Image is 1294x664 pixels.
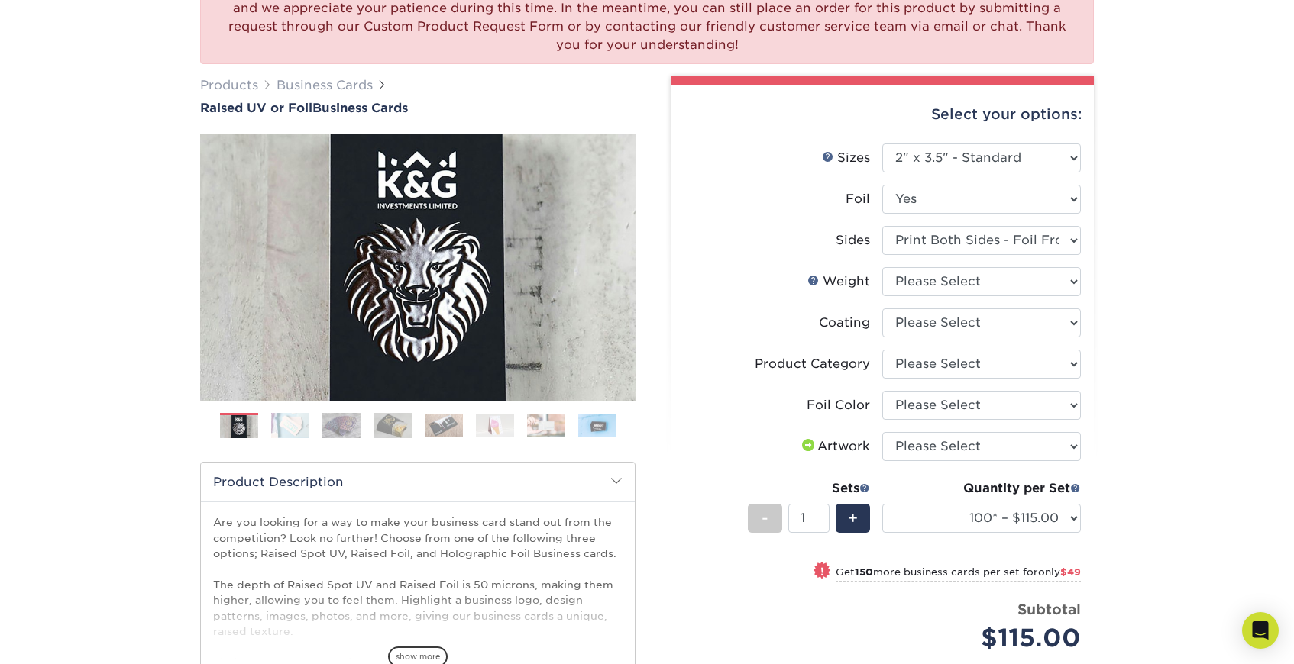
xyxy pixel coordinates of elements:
div: Open Intercom Messenger [1242,612,1279,649]
strong: 150 [855,566,873,578]
span: $49 [1060,566,1081,578]
div: Coating [819,314,870,332]
img: Business Cards 03 [322,412,361,439]
div: Sides [836,231,870,250]
a: Business Cards [277,78,373,92]
div: Quantity per Set [882,479,1081,498]
span: ! [820,563,824,579]
div: Sets [748,479,870,498]
img: Business Cards 04 [374,412,412,439]
div: Product Category [755,355,870,373]
div: Select your options: [683,85,1082,143]
img: Business Cards 06 [476,414,514,437]
small: Get more business cards per set for [836,566,1081,582]
div: $115.00 [894,620,1081,656]
a: Raised UV or FoilBusiness Cards [200,101,636,115]
a: Products [200,78,258,92]
span: - [762,507,768,530]
h2: Product Description [201,463,635,501]
img: Business Cards 01 [220,408,258,446]
strong: Subtotal [1017,601,1081,617]
div: Foil [846,190,870,208]
img: Business Cards 02 [271,412,309,439]
img: Business Cards 05 [425,414,463,437]
div: Foil Color [807,396,870,414]
h1: Business Cards [200,101,636,115]
span: + [848,507,858,530]
img: Business Cards 07 [527,414,565,437]
div: Weight [807,272,870,291]
div: Sizes [822,149,870,167]
span: Raised UV or Foil [200,101,312,115]
iframe: Google Customer Reviews [4,617,130,659]
img: Raised UV or Foil 01 [200,50,636,485]
div: Artwork [799,437,870,456]
span: only [1038,566,1081,578]
img: Business Cards 08 [578,414,616,437]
